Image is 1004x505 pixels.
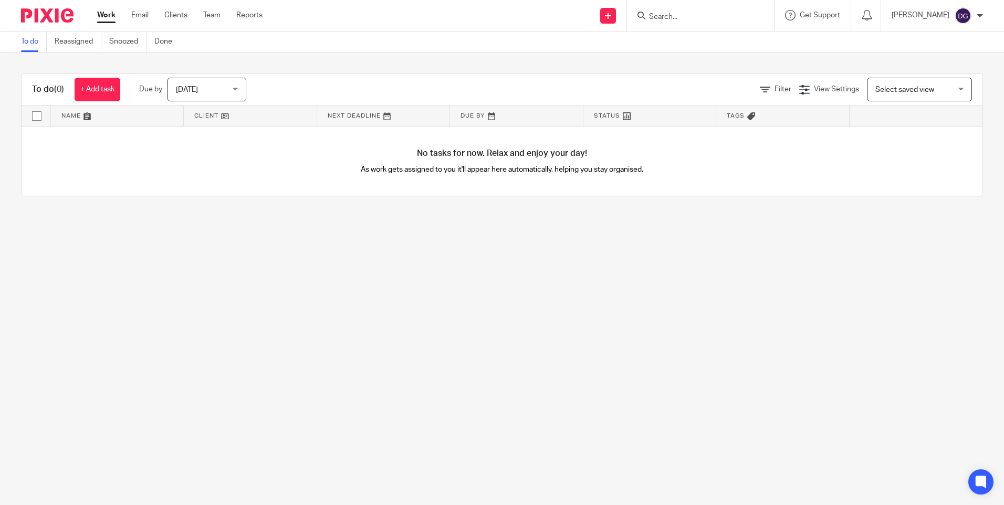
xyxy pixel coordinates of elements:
[955,7,971,24] img: svg%3E
[800,12,840,19] span: Get Support
[131,10,149,20] a: Email
[236,10,263,20] a: Reports
[176,86,198,93] span: [DATE]
[21,8,74,23] img: Pixie
[814,86,859,93] span: View Settings
[203,10,221,20] a: Team
[55,31,101,52] a: Reassigned
[892,10,949,20] p: [PERSON_NAME]
[54,85,64,93] span: (0)
[154,31,180,52] a: Done
[97,10,116,20] a: Work
[22,148,982,159] h4: No tasks for now. Relax and enjoy your day!
[32,84,64,95] h1: To do
[164,10,187,20] a: Clients
[75,78,120,101] a: + Add task
[21,31,47,52] a: To do
[875,86,934,93] span: Select saved view
[139,84,162,94] p: Due by
[262,164,742,175] p: As work gets assigned to you it'll appear here automatically, helping you stay organised.
[109,31,147,52] a: Snoozed
[648,13,742,22] input: Search
[775,86,791,93] span: Filter
[727,113,745,119] span: Tags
